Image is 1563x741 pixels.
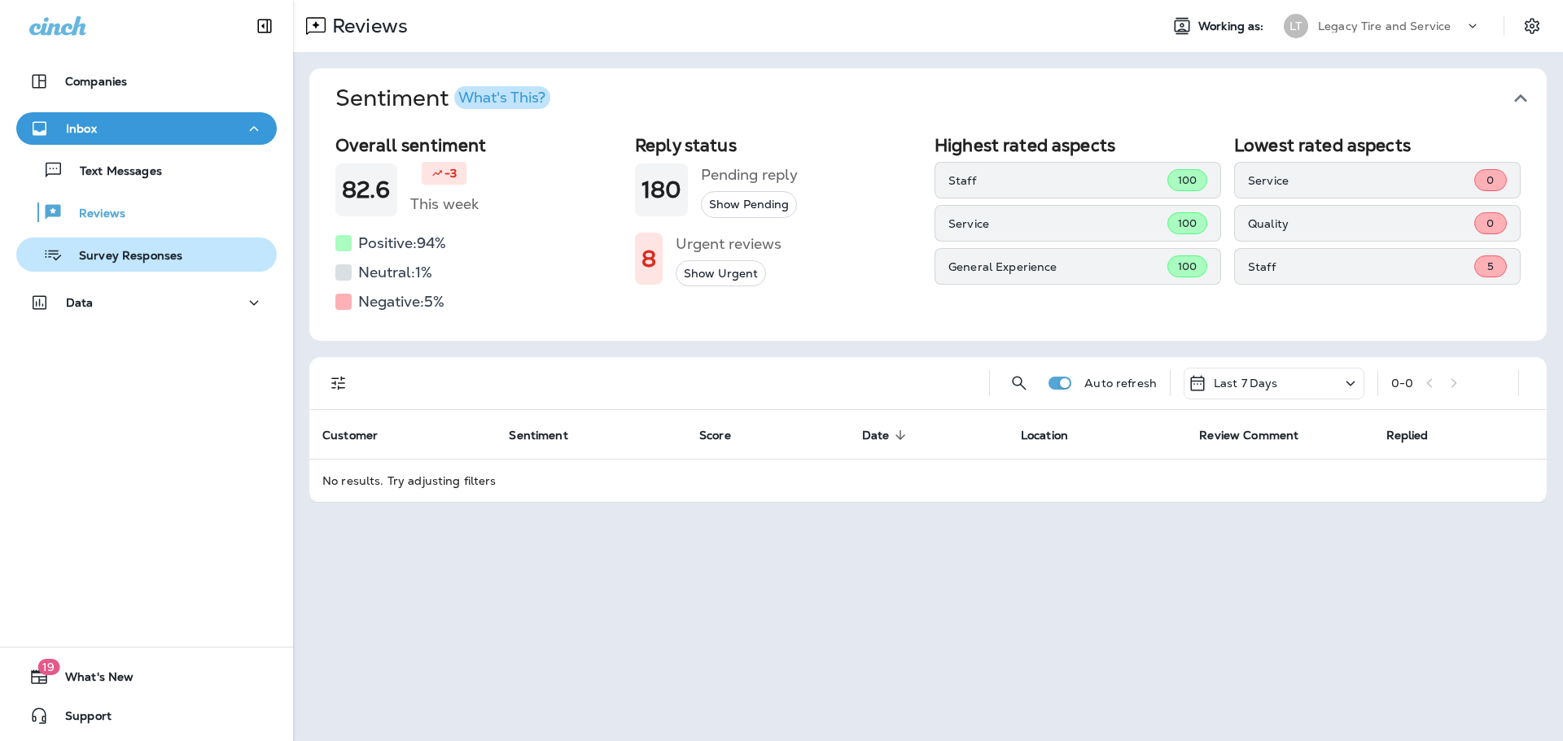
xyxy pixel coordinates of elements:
span: 5 [1487,259,1494,273]
h5: Pending reply [701,162,798,188]
span: Date [862,429,890,442]
p: Companies [65,75,127,88]
p: -3 [444,165,457,181]
p: Inbox [66,122,97,135]
button: Search Reviews [1003,367,1035,399]
button: Show Pending [701,191,797,218]
span: Replied [1386,429,1429,442]
p: Auto refresh [1084,377,1157,390]
h5: Positive: 94 % [358,230,446,256]
p: Last 7 Days [1214,377,1278,390]
div: LT [1284,14,1308,38]
h5: Urgent reviews [676,231,781,257]
p: Legacy Tire and Service [1318,20,1451,33]
h1: 8 [641,246,656,272]
span: Location [1021,428,1089,442]
p: Service [1248,174,1474,187]
span: Replied [1386,428,1450,442]
span: Date [862,428,911,442]
button: Reviews [16,195,277,229]
div: What's This? [458,90,545,105]
div: SentimentWhat's This? [309,129,1547,341]
p: Staff [948,174,1167,187]
button: What's This? [454,86,550,109]
h2: Highest rated aspects [935,135,1221,155]
p: Reviews [63,207,125,222]
span: 0 [1486,173,1494,187]
span: Location [1021,429,1068,442]
h5: Negative: 5 % [358,289,444,315]
span: Working as: [1198,20,1267,33]
button: Settings [1517,11,1547,41]
h5: Neutral: 1 % [358,259,432,286]
p: Data [66,296,94,309]
button: 19What's New [16,660,277,693]
p: Quality [1248,217,1474,230]
h1: Sentiment [335,85,550,112]
h5: This week [410,191,479,217]
h1: 82.6 [342,177,391,203]
span: 100 [1178,259,1197,273]
button: Text Messages [16,153,277,187]
button: Inbox [16,112,277,145]
div: 0 - 0 [1391,377,1413,390]
p: Service [948,217,1167,230]
button: Filters [322,367,355,399]
h2: Overall sentiment [335,135,622,155]
button: Survey Responses [16,238,277,272]
button: SentimentWhat's This? [322,68,1560,129]
span: Support [49,709,112,729]
button: Data [16,286,277,319]
h2: Lowest rated aspects [1234,135,1521,155]
td: No results. Try adjusting filters [309,459,1547,502]
span: 100 [1178,173,1197,187]
span: Sentiment [509,429,567,442]
button: Collapse Sidebar [242,10,287,42]
p: Staff [1248,260,1474,273]
span: What's New [49,670,134,690]
button: Support [16,700,277,732]
span: Score [699,428,752,442]
span: 19 [37,659,59,675]
p: Text Messages [63,164,162,180]
span: 0 [1486,216,1494,230]
span: Review Comment [1199,429,1298,442]
h1: 180 [641,177,681,203]
span: Review Comment [1199,428,1320,442]
span: Score [699,429,731,442]
h2: Reply status [635,135,922,155]
p: Reviews [326,14,408,38]
p: General Experience [948,260,1167,273]
span: Customer [322,428,399,442]
span: Customer [322,429,378,442]
button: Companies [16,65,277,98]
button: Show Urgent [676,260,766,287]
p: Survey Responses [63,249,182,264]
span: 100 [1178,216,1197,230]
span: Sentiment [509,428,589,442]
